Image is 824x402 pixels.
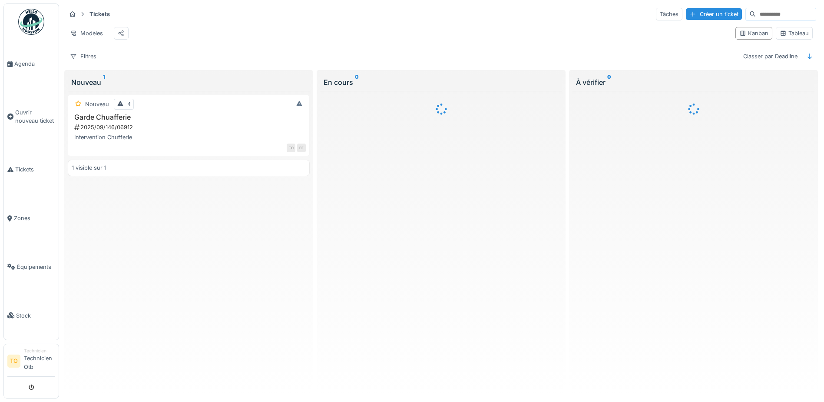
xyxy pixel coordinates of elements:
[66,50,100,63] div: Filtres
[4,40,59,88] a: Agenda
[86,10,113,18] strong: Tickets
[576,77,811,87] div: À vérifier
[4,194,59,243] a: Zones
[72,164,106,172] div: 1 visible sur 1
[7,348,55,377] a: TO TechnicienTechnicien Otb
[73,123,306,131] div: 2025/09/146/06912
[15,165,55,174] span: Tickets
[17,263,55,271] span: Équipements
[16,312,55,320] span: Stock
[4,242,59,291] a: Équipements
[739,29,768,37] div: Kanban
[103,77,105,87] sup: 1
[14,214,55,222] span: Zones
[287,144,295,152] div: TO
[355,77,359,87] sup: 0
[85,100,109,108] div: Nouveau
[14,60,55,68] span: Agenda
[4,291,59,340] a: Stock
[324,77,559,87] div: En cours
[127,100,131,108] div: 4
[15,108,55,125] span: Ouvrir nouveau ticket
[66,27,107,40] div: Modèles
[72,113,306,121] h3: Garde Chuafferie
[607,77,611,87] sup: 0
[4,145,59,194] a: Tickets
[656,8,682,20] div: Tâches
[71,77,306,87] div: Nouveau
[18,9,44,35] img: Badge_color-CXgf-gQk.svg
[24,348,55,375] li: Technicien Otb
[739,50,801,63] div: Classer par Deadline
[686,8,742,20] div: Créer un ticket
[72,133,306,141] div: Intervention Chufferie
[24,348,55,354] div: Technicien
[4,88,59,145] a: Ouvrir nouveau ticket
[7,355,20,368] li: TO
[780,29,809,37] div: Tableau
[297,144,306,152] div: EF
